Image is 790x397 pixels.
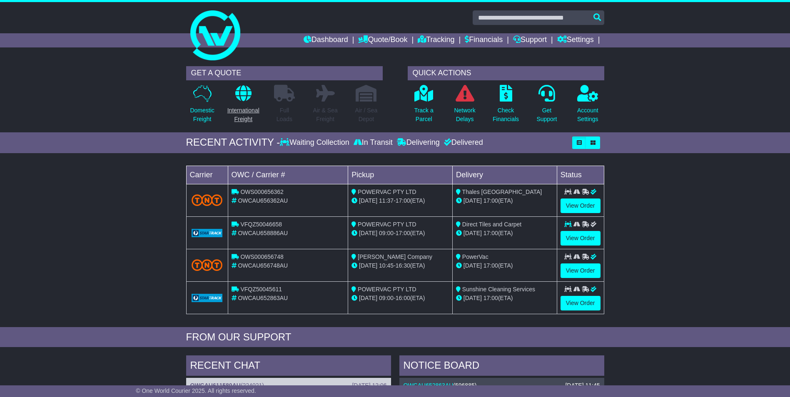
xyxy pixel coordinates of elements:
div: In Transit [351,138,395,147]
a: Financials [465,33,503,47]
div: Delivered [442,138,483,147]
a: Tracking [418,33,454,47]
td: Carrier [186,166,228,184]
span: [DATE] [359,295,377,301]
div: ( ) [190,382,387,389]
div: - (ETA) [351,261,449,270]
span: VFQZ50045611 [240,286,282,293]
img: GetCarrierServiceLogo [192,294,223,302]
a: CheckFinancials [492,84,519,128]
a: Settings [557,33,594,47]
div: RECENT ACTIVITY - [186,136,280,149]
div: (ETA) [456,294,553,303]
div: - (ETA) [351,294,449,303]
div: [DATE] 11:45 [565,382,600,389]
div: ( ) [404,382,600,389]
p: Check Financials [493,106,519,124]
span: POWERVAC PTY LTD [358,189,416,195]
a: View Order [561,231,601,246]
div: Waiting Collection [280,138,351,147]
span: VFQZ50046658 [240,221,282,228]
td: Delivery [452,166,557,184]
div: GET A QUOTE [186,66,383,80]
span: [PERSON_NAME] Company [358,253,432,260]
span: OWS000656362 [240,189,284,195]
span: 224021 [243,382,262,389]
span: [DATE] [464,262,482,269]
a: OWCAU652863AU [404,382,454,389]
a: Dashboard [304,33,348,47]
span: [DATE] [464,197,482,204]
p: Full Loads [274,106,295,124]
p: Account Settings [577,106,598,124]
span: OWCAU658886AU [238,230,288,236]
div: (ETA) [456,229,553,238]
a: NetworkDelays [454,84,476,128]
img: TNT_Domestic.png [192,259,223,270]
span: © One World Courier 2025. All rights reserved. [136,387,256,394]
span: OWCAU652863AU [238,295,288,301]
p: Network Delays [454,106,475,124]
span: 11:37 [379,197,394,204]
span: [DATE] [359,230,377,236]
span: POWERVAC PTY LTD [358,221,416,228]
span: Direct Tiles and Carpet [462,221,521,228]
a: DomesticFreight [189,84,214,128]
div: [DATE] 12:06 [352,382,386,389]
a: View Order [561,296,601,310]
span: POWERVAC PTY LTD [358,286,416,293]
div: - (ETA) [351,196,449,205]
td: OWC / Carrier # [228,166,348,184]
span: 16:30 [396,262,410,269]
span: 09:00 [379,295,394,301]
span: PowerVac [462,253,488,260]
a: Quote/Book [358,33,407,47]
a: AccountSettings [577,84,599,128]
span: 17:00 [396,230,410,236]
span: OWS000656748 [240,253,284,260]
p: Domestic Freight [190,106,214,124]
div: NOTICE BOARD [399,355,604,378]
span: 17:00 [483,295,498,301]
span: [DATE] [359,197,377,204]
span: 16:00 [396,295,410,301]
div: FROM OUR SUPPORT [186,331,604,343]
td: Status [557,166,604,184]
span: [DATE] [464,230,482,236]
img: GetCarrierServiceLogo [192,229,223,237]
div: RECENT CHAT [186,355,391,378]
p: Air / Sea Depot [355,106,378,124]
img: TNT_Domestic.png [192,194,223,206]
a: OWCAU611580AU [190,382,241,389]
div: (ETA) [456,261,553,270]
div: - (ETA) [351,229,449,238]
a: GetSupport [536,84,557,128]
span: 10:45 [379,262,394,269]
p: International Freight [227,106,259,124]
p: Get Support [536,106,557,124]
span: 17:00 [483,262,498,269]
a: View Order [561,263,601,278]
span: 596885 [455,382,475,389]
span: OWCAU656748AU [238,262,288,269]
span: Sunshine Cleaning Services [462,286,535,293]
div: Delivering [395,138,442,147]
p: Track a Parcel [414,106,434,124]
span: 17:00 [483,197,498,204]
span: OWCAU656362AU [238,197,288,204]
a: Track aParcel [414,84,434,128]
div: (ETA) [456,196,553,205]
span: 09:00 [379,230,394,236]
span: [DATE] [464,295,482,301]
p: Air & Sea Freight [313,106,338,124]
span: 17:00 [483,230,498,236]
span: 17:00 [396,197,410,204]
td: Pickup [348,166,453,184]
a: View Order [561,198,601,213]
a: InternationalFreight [227,84,260,128]
span: [DATE] [359,262,377,269]
span: Thales [GEOGRAPHIC_DATA] [462,189,542,195]
div: QUICK ACTIONS [408,66,604,80]
a: Support [513,33,547,47]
